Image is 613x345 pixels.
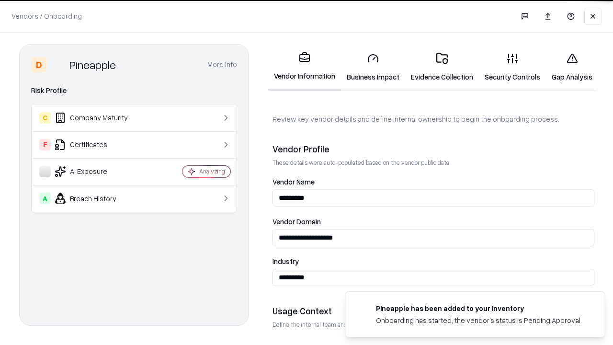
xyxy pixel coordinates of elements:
[272,305,594,317] div: Usage Context
[546,45,598,90] a: Gap Analysis
[39,112,154,124] div: Company Maturity
[31,85,237,96] div: Risk Profile
[376,315,582,325] div: Onboarding has started, the vendor's status is Pending Approval.
[376,303,582,313] div: Pineapple has been added to your inventory
[39,193,154,204] div: Breach History
[272,258,594,265] label: Industry
[39,166,154,177] div: AI Exposure
[272,114,594,124] p: Review key vendor details and define internal ownership to begin the onboarding process.
[272,321,594,329] p: Define the internal team and reason for using this vendor. This helps assess business relevance a...
[39,139,51,150] div: F
[39,139,154,150] div: Certificates
[207,56,237,73] button: More info
[405,45,479,90] a: Evidence Collection
[69,57,116,72] div: Pineapple
[341,45,405,90] a: Business Impact
[272,218,594,225] label: Vendor Domain
[272,143,594,155] div: Vendor Profile
[50,57,66,72] img: Pineapple
[357,303,368,315] img: pineappleenergy.com
[272,159,594,167] p: These details were auto-populated based on the vendor public data
[39,112,51,124] div: C
[31,57,46,72] div: D
[272,178,594,185] label: Vendor Name
[479,45,546,90] a: Security Controls
[268,44,341,91] a: Vendor Information
[11,11,82,21] p: Vendors / Onboarding
[39,193,51,204] div: A
[199,167,225,175] div: Analyzing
